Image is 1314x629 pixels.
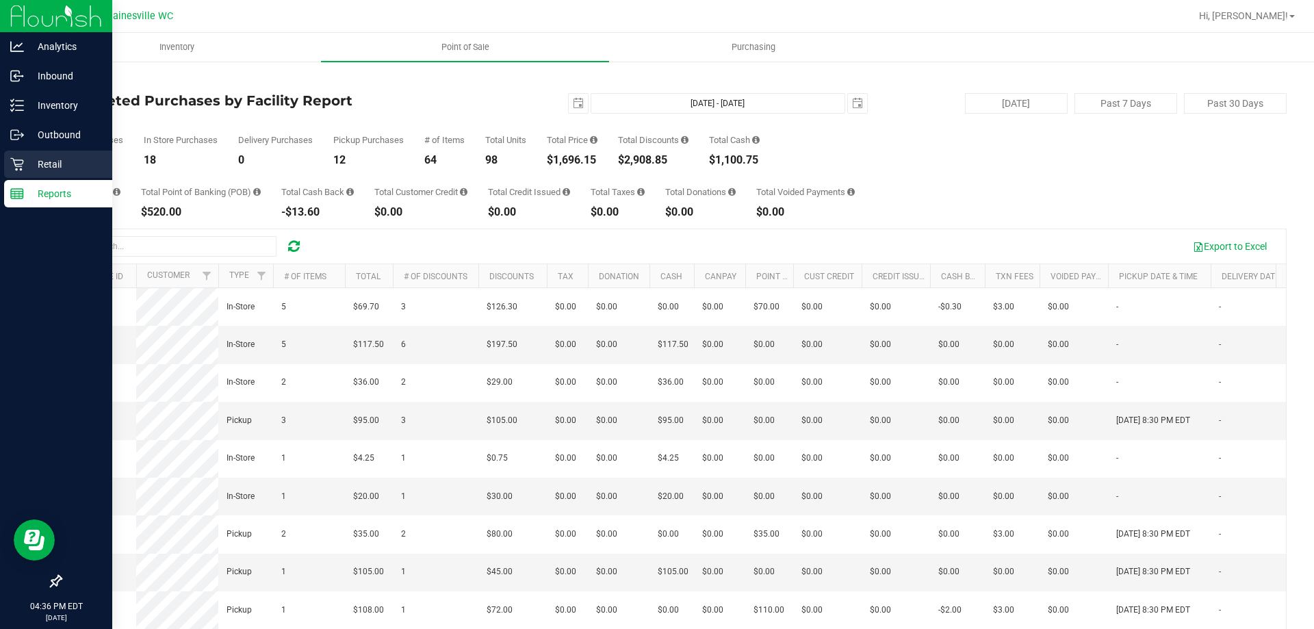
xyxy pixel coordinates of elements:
[1222,272,1280,281] a: Delivery Date
[591,188,645,196] div: Total Taxes
[752,136,760,144] i: Sum of the successful, non-voided cash payment transactions for all purchases in the date range. ...
[596,338,617,351] span: $0.00
[487,452,508,465] span: $0.75
[227,376,255,389] span: In-Store
[993,565,1014,578] span: $0.00
[321,33,609,62] a: Point of Sale
[1048,528,1069,541] span: $0.00
[227,565,252,578] span: Pickup
[591,207,645,218] div: $0.00
[753,300,780,313] span: $70.00
[870,490,891,503] span: $0.00
[1048,565,1069,578] span: $0.00
[993,604,1014,617] span: $3.00
[993,490,1014,503] span: $0.00
[996,272,1033,281] a: Txn Fees
[993,376,1014,389] span: $0.00
[488,188,570,196] div: Total Credit Issued
[401,300,406,313] span: 3
[569,94,588,113] span: select
[487,528,513,541] span: $80.00
[1116,490,1118,503] span: -
[1116,528,1190,541] span: [DATE] 8:30 PM EDT
[10,69,24,83] inline-svg: Inbound
[596,414,617,427] span: $0.00
[356,272,381,281] a: Total
[753,414,775,427] span: $0.00
[14,519,55,561] iframe: Resource center
[596,528,617,541] span: $0.00
[709,155,760,166] div: $1,100.75
[938,604,962,617] span: -$2.00
[227,604,252,617] span: Pickup
[1219,604,1221,617] span: -
[993,452,1014,465] span: $0.00
[938,414,959,427] span: $0.00
[1048,604,1069,617] span: $0.00
[250,264,273,287] a: Filter
[487,565,513,578] span: $45.00
[702,528,723,541] span: $0.00
[10,157,24,171] inline-svg: Retail
[144,155,218,166] div: 18
[801,565,823,578] span: $0.00
[24,127,106,143] p: Outbound
[1074,93,1177,114] button: Past 7 Days
[596,452,617,465] span: $0.00
[1051,272,1118,281] a: Voided Payment
[705,272,736,281] a: CanPay
[756,188,855,196] div: Total Voided Payments
[555,490,576,503] span: $0.00
[555,300,576,313] span: $0.00
[1048,414,1069,427] span: $0.00
[6,600,106,613] p: 04:36 PM EDT
[1048,376,1069,389] span: $0.00
[60,93,469,108] h4: Completed Purchases by Facility Report
[281,604,286,617] span: 1
[144,136,218,144] div: In Store Purchases
[804,272,854,281] a: Cust Credit
[374,207,467,218] div: $0.00
[401,376,406,389] span: 2
[24,156,106,172] p: Retail
[24,38,106,55] p: Analytics
[1184,235,1276,258] button: Export to Excel
[113,188,120,196] i: Sum of the successful, non-voided CanPay payment transactions for all purchases in the date range.
[702,490,723,503] span: $0.00
[596,565,617,578] span: $0.00
[6,613,106,623] p: [DATE]
[938,528,959,541] span: $0.00
[753,565,775,578] span: $0.00
[1116,604,1190,617] span: [DATE] 8:30 PM EDT
[938,565,959,578] span: $0.00
[353,338,384,351] span: $117.50
[281,490,286,503] span: 1
[281,300,286,313] span: 5
[993,338,1014,351] span: $0.00
[1116,338,1118,351] span: -
[702,338,723,351] span: $0.00
[10,99,24,112] inline-svg: Inventory
[401,452,406,465] span: 1
[555,528,576,541] span: $0.00
[873,272,929,281] a: Credit Issued
[227,414,252,427] span: Pickup
[702,300,723,313] span: $0.00
[487,338,517,351] span: $197.50
[801,528,823,541] span: $0.00
[238,155,313,166] div: 0
[1048,300,1069,313] span: $0.00
[238,136,313,144] div: Delivery Purchases
[599,272,639,281] a: Donation
[870,376,891,389] span: $0.00
[756,207,855,218] div: $0.00
[555,376,576,389] span: $0.00
[487,300,517,313] span: $126.30
[870,528,891,541] span: $0.00
[24,97,106,114] p: Inventory
[555,565,576,578] span: $0.00
[702,376,723,389] span: $0.00
[401,490,406,503] span: 1
[227,452,255,465] span: In-Store
[281,376,286,389] span: 2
